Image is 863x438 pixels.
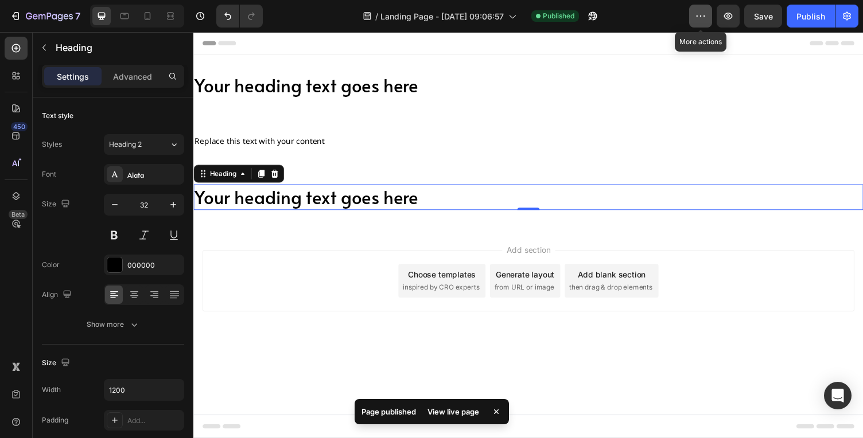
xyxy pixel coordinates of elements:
p: Page published [361,406,416,417]
div: Styles [42,139,62,150]
button: Show more [42,314,184,335]
div: 000000 [127,260,181,271]
span: Landing Page - [DATE] 09:06:57 [380,10,504,22]
div: Show more [87,319,140,330]
div: Publish [796,10,825,22]
div: Generate layout [311,243,371,255]
span: then drag & drop elements [386,257,472,268]
div: Beta [9,210,28,219]
button: Save [744,5,782,28]
div: Padding [42,415,68,425]
button: 7 [5,5,85,28]
div: Open Intercom Messenger [824,382,852,409]
span: Add section [317,218,372,230]
div: Width [42,385,61,395]
div: View live page [421,404,486,420]
span: Save [754,11,773,21]
button: Heading 2 [104,134,184,155]
button: Publish [787,5,835,28]
div: Add blank section [395,243,465,255]
div: Alata [127,170,181,180]
iframe: Design area [193,32,863,438]
div: 450 [11,122,28,131]
div: Align [42,287,74,303]
div: Choose templates [221,243,290,255]
span: Published [543,11,574,21]
div: Text style [42,111,73,121]
div: Size [42,355,72,371]
input: Auto [104,380,184,400]
p: Settings [57,71,89,83]
p: Heading [56,41,180,54]
span: inspired by CRO experts [215,257,294,268]
div: Size [42,197,72,212]
div: Add... [127,416,181,426]
span: from URL or image [309,257,371,268]
div: Undo/Redo [216,5,263,28]
span: / [375,10,378,22]
p: 7 [75,9,80,23]
span: Heading 2 [109,139,142,150]
div: Font [42,169,56,179]
p: Advanced [113,71,152,83]
div: Color [42,260,60,270]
